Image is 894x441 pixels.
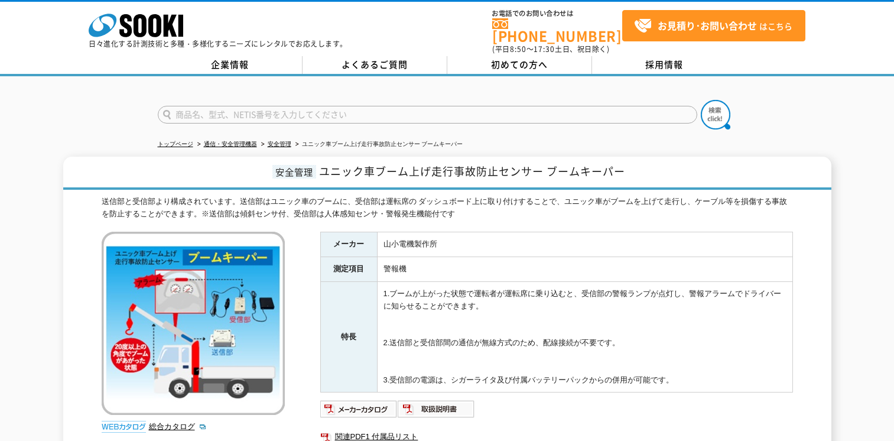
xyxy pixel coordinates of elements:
span: 8:50 [510,44,526,54]
a: 取扱説明書 [398,408,475,417]
strong: お見積り･お問い合わせ [658,18,757,33]
a: 通信・安全管理機器 [204,141,257,147]
img: メーカーカタログ [320,400,398,419]
input: 商品名、型式、NETIS番号を入力してください [158,106,697,124]
span: 初めての方へ [491,58,548,71]
p: 日々進化する計測技術と多種・多様化するニーズにレンタルでお応えします。 [89,40,347,47]
td: 警報機 [377,257,792,282]
a: メーカーカタログ [320,408,398,417]
span: 安全管理 [272,165,316,179]
span: はこちら [634,17,792,35]
td: 山小電機製作所 [377,232,792,257]
span: 17:30 [534,44,555,54]
img: ユニック車ブーム上げ走行事故防止センサー ブームキーパー [102,232,285,415]
img: 取扱説明書 [398,400,475,419]
a: 採用情報 [592,56,737,74]
img: webカタログ [102,421,146,433]
th: 測定項目 [320,257,377,282]
a: 安全管理 [268,141,291,147]
th: メーカー [320,232,377,257]
th: 特長 [320,282,377,393]
a: よくあるご質問 [303,56,447,74]
a: トップページ [158,141,193,147]
span: (平日 ～ 土日、祝日除く) [492,44,609,54]
a: 企業情報 [158,56,303,74]
li: ユニック車ブーム上げ走行事故防止センサー ブームキーパー [293,138,463,151]
td: 1.ブームが上がった状態で運転者が運転席に乗り込むと、受信部の警報ランプが点灯し、警報アラームでドライバーに知らせることができます。 2.送信部と受信部間の通信が無線方式のため、配線接続が不要で... [377,282,792,393]
div: 送信部と受信部より構成されています。送信部はユニック車のブームに、受信部は運転席の ダッシュボード上に取り付けすることで、ユニック車がブームを上げて走行し、ケーブル等を損傷する事故を防止すること... [102,196,793,220]
span: ユニック車ブーム上げ走行事故防止センサー ブームキーパー [319,163,625,179]
img: btn_search.png [701,100,730,129]
span: お電話でのお問い合わせは [492,10,622,17]
a: お見積り･お問い合わせはこちら [622,10,805,41]
a: 初めての方へ [447,56,592,74]
a: 総合カタログ [149,422,207,431]
a: [PHONE_NUMBER] [492,18,622,43]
